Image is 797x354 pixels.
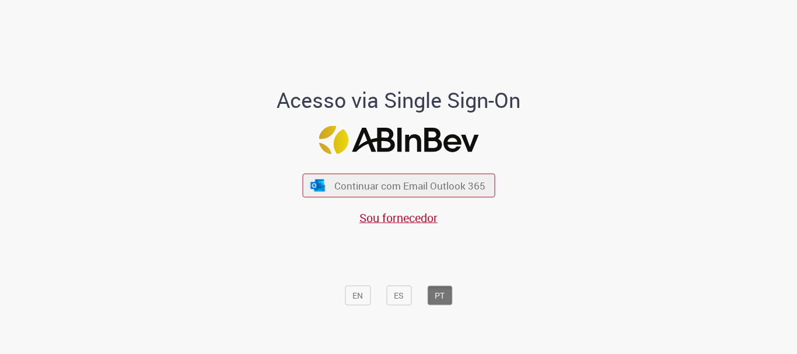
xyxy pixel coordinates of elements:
img: ícone Azure/Microsoft 360 [310,179,326,191]
span: Continuar com Email Outlook 365 [334,179,485,192]
button: ícone Azure/Microsoft 360 Continuar com Email Outlook 365 [302,174,495,198]
img: Logo ABInBev [319,126,478,155]
a: Sou fornecedor [359,210,438,226]
button: EN [345,286,370,306]
h1: Acesso via Single Sign-On [237,89,561,112]
button: ES [386,286,411,306]
button: PT [427,286,452,306]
